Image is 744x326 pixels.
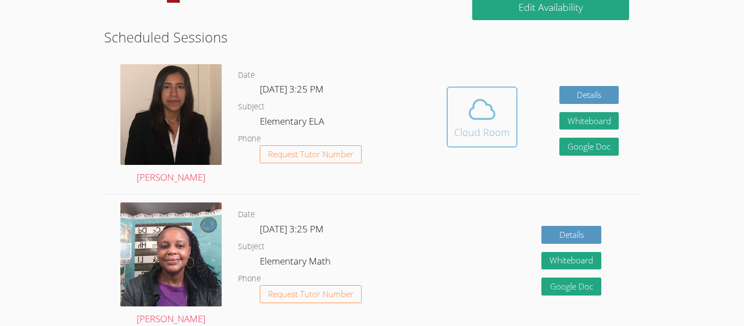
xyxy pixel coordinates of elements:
span: Request Tutor Number [268,290,353,298]
span: [DATE] 3:25 PM [260,83,324,95]
a: Details [559,86,619,104]
dt: Subject [238,100,265,114]
button: Whiteboard [541,252,601,270]
a: [PERSON_NAME] [120,64,222,186]
button: Cloud Room [447,87,517,147]
dd: Elementary ELA [260,114,326,132]
a: Google Doc [559,138,619,156]
dt: Phone [238,272,261,286]
dt: Date [238,208,255,222]
button: Request Tutor Number [260,285,362,303]
a: Google Doc [541,278,601,296]
span: [DATE] 3:25 PM [260,223,324,235]
h2: Scheduled Sessions [104,27,640,47]
dt: Date [238,69,255,82]
span: Request Tutor Number [268,150,353,158]
div: Cloud Room [454,125,510,140]
button: Whiteboard [559,112,619,130]
dt: Phone [238,132,261,146]
dd: Elementary Math [260,254,333,272]
dt: Subject [238,240,265,254]
img: Selfie2.jpg [120,202,222,306]
button: Request Tutor Number [260,145,362,163]
a: Details [541,226,601,244]
img: avatar.png [120,64,222,165]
